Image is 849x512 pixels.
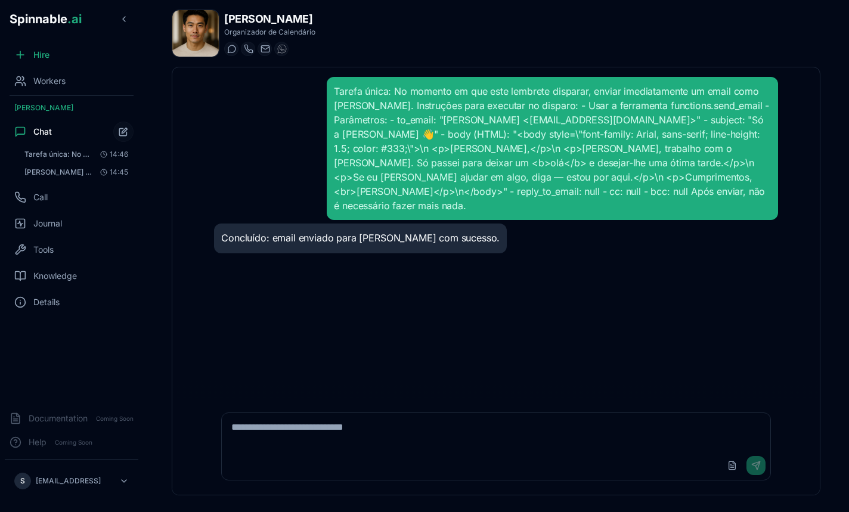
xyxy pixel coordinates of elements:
[334,84,770,213] div: Tarefa única: No momento em que este lembrete disparar, enviar imediatamente um email como [PERSO...
[95,167,128,177] span: 14:45
[92,413,137,424] span: Coming Soon
[10,12,82,26] span: Spinnable
[19,164,134,181] button: Open conversation: Olá manda um email para a Rosa (carolina27gomes@gmail.com) com o que te apecet...
[33,218,62,229] span: Journal
[33,296,60,308] span: Details
[113,122,134,142] button: Start new chat
[10,469,134,493] button: S[EMAIL_ADDRESS]
[33,126,52,138] span: Chat
[67,12,82,26] span: .ai
[20,476,25,486] span: S
[241,42,255,56] button: Start a call with Vincent Farhadi
[33,244,54,256] span: Tools
[95,150,128,159] span: 14:46
[24,150,92,159] span: Tarefa única: No momento em que este lembrete disparar, enviar imediatamente um email como Vincen...
[172,10,219,57] img: Vincent Farhadi
[221,231,500,246] p: Concluído: email enviado para [PERSON_NAME] com sucesso.
[33,49,49,61] span: Hire
[24,167,92,177] span: Olá manda um email para a Rosa (carolina27gomes@gmail.com) com o que te apeceter daqui a 2 minuto...
[51,437,96,448] span: Coming Soon
[33,75,66,87] span: Workers
[277,44,287,54] img: WhatsApp
[36,476,101,486] p: [EMAIL_ADDRESS]
[224,27,315,37] p: Organizador de Calendário
[33,191,48,203] span: Call
[274,42,289,56] button: WhatsApp
[224,11,315,27] h1: [PERSON_NAME]
[5,98,138,117] div: [PERSON_NAME]
[19,146,134,163] button: Open conversation: Tarefa única: No momento em que este lembrete disparar, enviar imediatamente u...
[29,412,88,424] span: Documentation
[29,436,47,448] span: Help
[224,42,238,56] button: Start a chat with Vincent Farhadi
[258,42,272,56] button: Send email to vincent.farhadi@getspinnable.ai
[33,270,77,282] span: Knowledge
